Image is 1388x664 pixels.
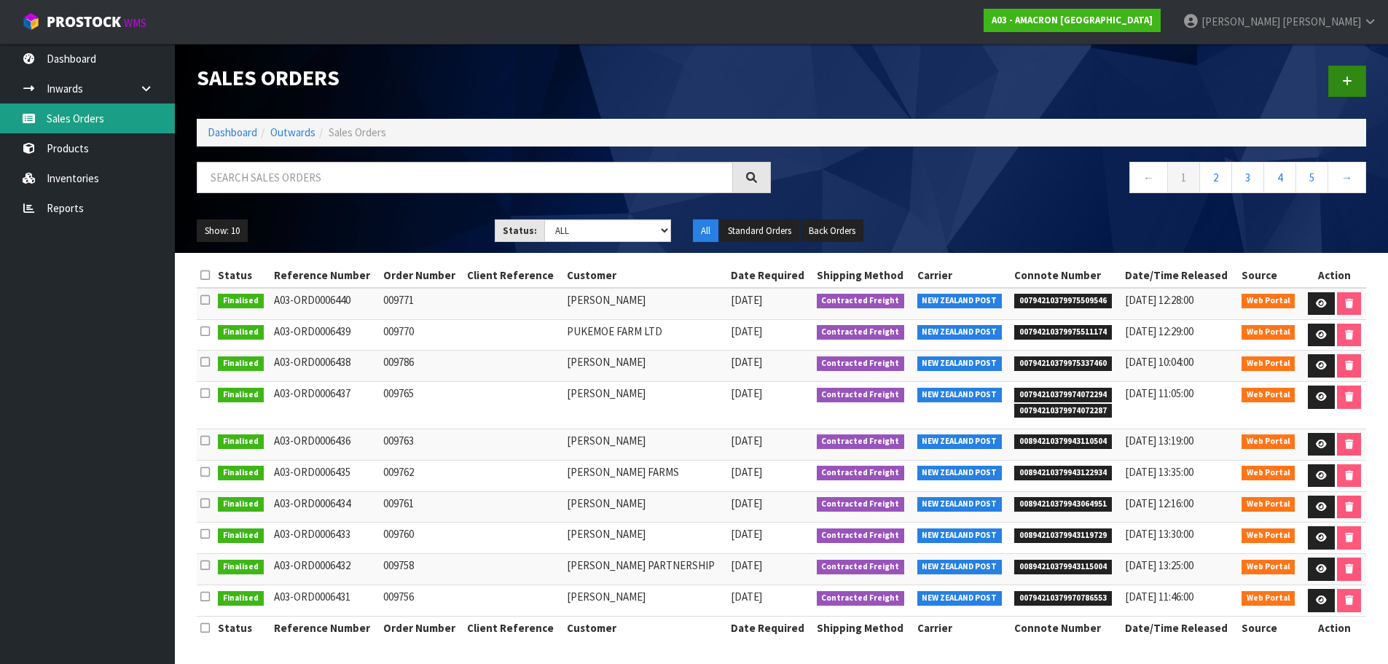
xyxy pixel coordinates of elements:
[380,429,463,460] td: 009763
[380,382,463,429] td: 009765
[1242,497,1295,512] span: Web Portal
[917,560,1003,574] span: NEW ZEALAND POST
[727,617,812,640] th: Date Required
[731,465,762,479] span: [DATE]
[1125,558,1193,572] span: [DATE] 13:25:00
[1201,15,1280,28] span: [PERSON_NAME]
[731,496,762,510] span: [DATE]
[731,527,762,541] span: [DATE]
[1014,591,1112,606] span: 00794210379970786553
[817,356,905,371] span: Contracted Freight
[731,434,762,448] span: [DATE]
[563,319,727,351] td: PUKEMOE FARM LTD
[380,523,463,554] td: 009760
[914,617,1011,640] th: Carrier
[218,356,264,371] span: Finalised
[22,12,40,31] img: cube-alt.png
[270,585,380,617] td: A03-ORD0006431
[917,528,1003,543] span: NEW ZEALAND POST
[380,617,463,640] th: Order Number
[1242,528,1295,543] span: Web Portal
[270,382,380,429] td: A03-ORD0006437
[218,388,264,402] span: Finalised
[1014,434,1112,449] span: 00894210379943110504
[329,125,386,139] span: Sales Orders
[1125,293,1193,307] span: [DATE] 12:28:00
[1129,162,1168,193] a: ←
[563,554,727,585] td: [PERSON_NAME] PARTNERSHIP
[1199,162,1232,193] a: 2
[270,460,380,491] td: A03-ORD0006435
[380,288,463,319] td: 009771
[1302,617,1366,640] th: Action
[47,12,121,31] span: ProStock
[917,356,1003,371] span: NEW ZEALAND POST
[817,388,905,402] span: Contracted Freight
[1242,388,1295,402] span: Web Portal
[1125,386,1193,400] span: [DATE] 11:05:00
[563,429,727,460] td: [PERSON_NAME]
[817,591,905,606] span: Contracted Freight
[1125,324,1193,338] span: [DATE] 12:29:00
[992,14,1153,26] strong: A03 - AMACRON [GEOGRAPHIC_DATA]
[1328,162,1366,193] a: →
[731,355,762,369] span: [DATE]
[463,617,562,640] th: Client Reference
[1238,617,1302,640] th: Source
[1242,466,1295,480] span: Web Portal
[270,523,380,554] td: A03-ORD0006433
[218,466,264,480] span: Finalised
[1014,497,1112,512] span: 00894210379943064951
[218,294,264,308] span: Finalised
[693,219,718,243] button: All
[214,617,270,640] th: Status
[817,497,905,512] span: Contracted Freight
[1014,528,1112,543] span: 00894210379943119729
[124,16,146,30] small: WMS
[1125,590,1193,604] span: [DATE] 11:46:00
[917,591,1003,606] span: NEW ZEALAND POST
[1167,162,1200,193] a: 1
[917,294,1003,308] span: NEW ZEALAND POST
[1242,325,1295,340] span: Web Portal
[801,219,863,243] button: Back Orders
[218,528,264,543] span: Finalised
[1231,162,1264,193] a: 3
[1014,294,1112,308] span: 00794210379975509546
[817,294,905,308] span: Contracted Freight
[218,434,264,449] span: Finalised
[270,617,380,640] th: Reference Number
[1125,527,1193,541] span: [DATE] 13:30:00
[817,528,905,543] span: Contracted Freight
[1125,465,1193,479] span: [DATE] 13:35:00
[380,319,463,351] td: 009770
[1014,560,1112,574] span: 00894210379943115004
[563,585,727,617] td: [PERSON_NAME]
[813,617,914,640] th: Shipping Method
[197,66,771,90] h1: Sales Orders
[563,264,727,287] th: Customer
[463,264,562,287] th: Client Reference
[1242,356,1295,371] span: Web Portal
[197,219,248,243] button: Show: 10
[813,264,914,287] th: Shipping Method
[1125,355,1193,369] span: [DATE] 10:04:00
[1242,434,1295,449] span: Web Portal
[917,497,1003,512] span: NEW ZEALAND POST
[218,325,264,340] span: Finalised
[917,388,1003,402] span: NEW ZEALAND POST
[563,351,727,382] td: [PERSON_NAME]
[1282,15,1361,28] span: [PERSON_NAME]
[270,288,380,319] td: A03-ORD0006440
[270,491,380,523] td: A03-ORD0006434
[1242,591,1295,606] span: Web Portal
[817,434,905,449] span: Contracted Freight
[1014,388,1112,402] span: 00794210379974072294
[727,264,812,287] th: Date Required
[1238,264,1302,287] th: Source
[563,460,727,491] td: [PERSON_NAME] FARMS
[914,264,1011,287] th: Carrier
[1242,294,1295,308] span: Web Portal
[270,125,315,139] a: Outwards
[1263,162,1296,193] a: 4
